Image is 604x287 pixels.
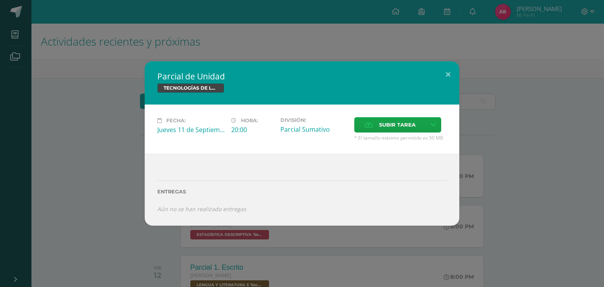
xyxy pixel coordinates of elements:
h2: Parcial de Unidad [157,71,447,82]
span: * El tamaño máximo permitido es 50 MB [354,134,447,141]
button: Close (Esc) [437,61,459,88]
div: 20:00 [231,125,274,134]
span: Subir tarea [379,118,416,132]
i: Aún no se han realizado entregas [157,205,246,213]
span: TECNOLOGÍAS DE LA INFORMACIÓN Y LA COMUNICACIÓN 5 [157,83,224,93]
div: Parcial Sumativo [280,125,348,134]
label: Entregas [157,189,447,195]
div: Jueves 11 de Septiembre [157,125,225,134]
label: División: [280,117,348,123]
span: Hora: [241,118,258,123]
span: Fecha: [166,118,186,123]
